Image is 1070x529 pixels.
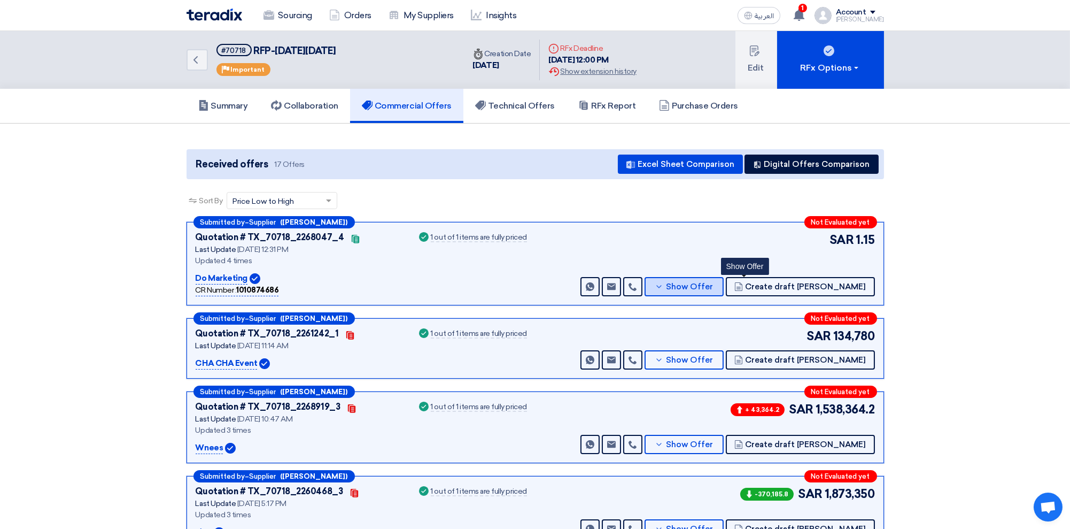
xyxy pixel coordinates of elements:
[196,245,236,254] span: Last Update
[281,315,348,322] b: ([PERSON_NAME])
[833,327,875,345] span: 134,780
[196,401,340,413] div: Quotation # TX_70718_2268919_3
[237,245,289,254] span: [DATE] 12:31 PM
[198,101,248,111] h5: Summary
[199,195,223,206] span: Sort By
[746,441,866,449] span: Create draft [PERSON_NAME]
[196,485,343,498] div: Quotation # TX_70718_2260468_3
[196,231,344,244] div: Quotation # TX_70718_2268047_4
[196,341,236,350] span: Last Update
[225,443,236,454] img: Verified Account
[726,277,875,296] button: Create draft [PERSON_NAME]
[193,312,355,325] div: –
[281,388,348,395] b: ([PERSON_NAME])
[274,159,305,170] span: 17 Offers
[196,415,236,424] span: Last Update
[721,258,769,275] div: Show Offer
[666,441,713,449] span: Show Offer
[726,435,875,454] button: Create draft [PERSON_NAME]
[380,4,462,27] a: My Suppliers
[578,101,635,111] h5: RFx Report
[746,356,866,364] span: Create draft [PERSON_NAME]
[463,89,567,123] a: Technical Offers
[250,273,260,284] img: Verified Account
[816,401,875,418] span: 1,538,364.2
[789,401,813,418] span: SAR
[548,66,636,77] div: Show extension history
[726,350,875,370] button: Create draft [PERSON_NAME]
[798,4,807,12] span: 1
[200,388,245,395] span: Submitted by
[645,277,724,296] button: Show Offer
[200,315,245,322] span: Submitted by
[666,283,713,291] span: Show Offer
[362,101,452,111] h5: Commercial Offers
[200,473,245,480] span: Submitted by
[829,231,854,249] span: SAR
[250,388,276,395] span: Supplier
[475,101,555,111] h5: Technical Offers
[259,89,350,123] a: Collaboration
[232,196,294,207] span: Price Low to High
[196,255,404,266] div: Updated 4 times
[836,8,866,17] div: Account
[196,509,404,520] div: Updated 3 times
[738,7,780,24] button: العربية
[815,7,832,24] img: profile_test.png
[271,101,338,111] h5: Collaboration
[746,283,866,291] span: Create draft [PERSON_NAME]
[647,89,750,123] a: Purchase Orders
[253,45,336,57] span: RFP-[DATE][DATE]
[250,219,276,226] span: Supplier
[193,216,355,228] div: –
[777,31,884,89] button: RFx Options
[236,286,278,295] b: 1010874686
[187,89,260,123] a: Summary
[645,435,724,454] button: Show Offer
[618,155,743,174] button: Excel Sheet Comparison
[548,54,636,66] div: [DATE] 12:00 PM
[567,89,647,123] a: RFx Report
[755,12,774,20] span: العربية
[735,31,777,89] button: Edit
[798,485,823,503] span: SAR
[731,403,785,416] span: + 43,364.2
[811,315,870,322] span: Not Evaluated yet
[216,44,336,57] h5: RFP-Saudi National Day 2025
[196,285,279,296] div: CR Number :
[548,43,636,54] div: RFx Deadline
[222,47,246,54] div: #70718
[462,4,525,27] a: Insights
[237,415,293,424] span: [DATE] 10:47 AM
[281,219,348,226] b: ([PERSON_NAME])
[255,4,321,27] a: Sourcing
[811,473,870,480] span: Not Evaluated yet
[250,473,276,480] span: Supplier
[187,9,242,21] img: Teradix logo
[825,485,875,503] span: 1,873,350
[196,442,223,455] p: Wnees
[431,403,527,412] div: 1 out of 1 items are fully priced
[836,17,884,22] div: [PERSON_NAME]
[196,357,258,370] p: CHA CHA Event
[196,327,339,340] div: Quotation # TX_70718_2261242_1
[807,327,831,345] span: SAR
[1034,493,1063,522] a: Open chat
[196,499,236,508] span: Last Update
[811,219,870,226] span: Not Evaluated yet
[740,488,794,501] span: -370,185.8
[196,425,404,436] div: Updated 3 times
[431,330,527,339] div: 1 out of 1 items are fully priced
[473,59,531,72] div: [DATE]
[350,89,463,123] a: Commercial Offers
[800,62,860,74] div: RFx Options
[473,48,531,59] div: Creation Date
[196,157,268,172] span: Received offers
[237,341,289,350] span: [DATE] 11:14 AM
[431,488,527,496] div: 1 out of 1 items are fully priced
[666,356,713,364] span: Show Offer
[811,388,870,395] span: Not Evaluated yet
[645,350,724,370] button: Show Offer
[659,101,738,111] h5: Purchase Orders
[250,315,276,322] span: Supplier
